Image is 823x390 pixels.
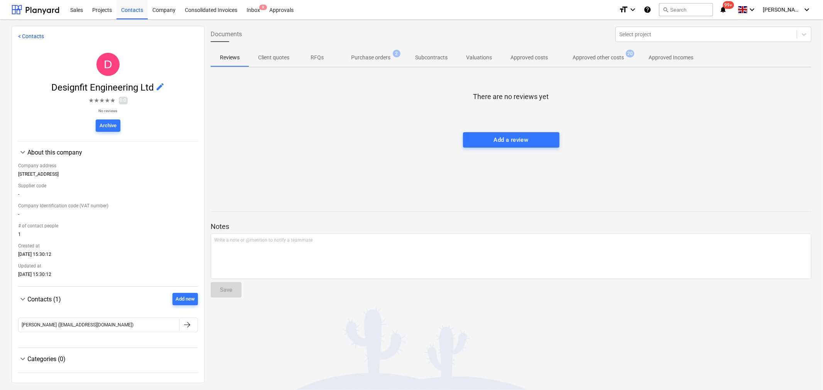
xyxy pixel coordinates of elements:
div: Categories (0) [18,354,198,363]
i: Knowledge base [644,5,651,14]
p: Subcontracts [415,54,448,62]
p: Purchase orders [351,54,390,62]
div: About this company [18,157,198,280]
span: 8 [259,5,267,10]
div: [PERSON_NAME] ([EMAIL_ADDRESS][DOMAIN_NAME]) [22,322,134,328]
span: Contacts (1) [27,296,61,303]
div: Supplier code [18,180,198,192]
div: - [18,212,198,220]
div: # of contact people [18,220,198,232]
span: keyboard_arrow_down [18,148,27,157]
span: 2 [393,50,401,57]
p: Approved other costs [573,54,624,62]
p: There are no reviews yet [473,92,549,101]
p: Notes [211,222,811,231]
div: Designfit [96,53,120,76]
div: 1 [18,232,198,240]
p: No reviews [89,108,128,113]
span: ★ [110,96,116,105]
div: Categories (0) [27,355,198,363]
p: Valuations [466,54,492,62]
div: Company Identification code (VAT number) [18,200,198,212]
span: Designfit Engineering Ltd [51,82,155,93]
span: keyboard_arrow_down [18,294,27,304]
i: keyboard_arrow_down [802,5,811,14]
p: Reviews [220,54,240,62]
div: Updated at [18,260,198,272]
p: Client quotes [258,54,289,62]
span: search [662,7,669,13]
div: - [18,192,198,200]
p: Approved Incomes [649,54,693,62]
span: D [104,58,112,71]
a: < Contacts [18,33,44,39]
button: Search [659,3,713,16]
span: ★ [94,96,100,105]
span: 0.0 [119,97,128,104]
div: [DATE] 15:30:12 [18,252,198,260]
p: Approved costs [510,54,548,62]
button: Add new [172,293,198,305]
span: ★ [105,96,110,105]
span: ★ [89,96,94,105]
span: keyboard_arrow_down [18,354,27,363]
span: edit [155,82,165,91]
span: [PERSON_NAME] [763,7,801,13]
span: ★ [100,96,105,105]
span: Documents [211,30,242,39]
div: Add new [176,295,195,304]
div: Contacts (1)Add new [18,293,198,305]
div: Company address [18,160,198,171]
div: About this company [27,149,198,156]
div: Created at [18,240,198,252]
i: notifications [719,5,727,14]
span: 99+ [723,1,734,9]
span: 20 [626,50,634,57]
div: [DATE] 15:30:12 [18,272,198,280]
div: About this company [18,148,198,157]
button: Add a review [463,132,559,148]
i: keyboard_arrow_down [747,5,757,14]
div: [STREET_ADDRESS] [18,171,198,180]
p: RFQs [308,54,326,62]
div: Categories (0) [18,363,198,366]
i: keyboard_arrow_down [628,5,637,14]
div: Add a review [493,135,528,145]
iframe: Chat Widget [784,353,823,390]
div: Archive [100,121,117,130]
div: Contacts (1)Add new [18,305,198,341]
i: format_size [619,5,628,14]
button: Archive [96,119,120,132]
